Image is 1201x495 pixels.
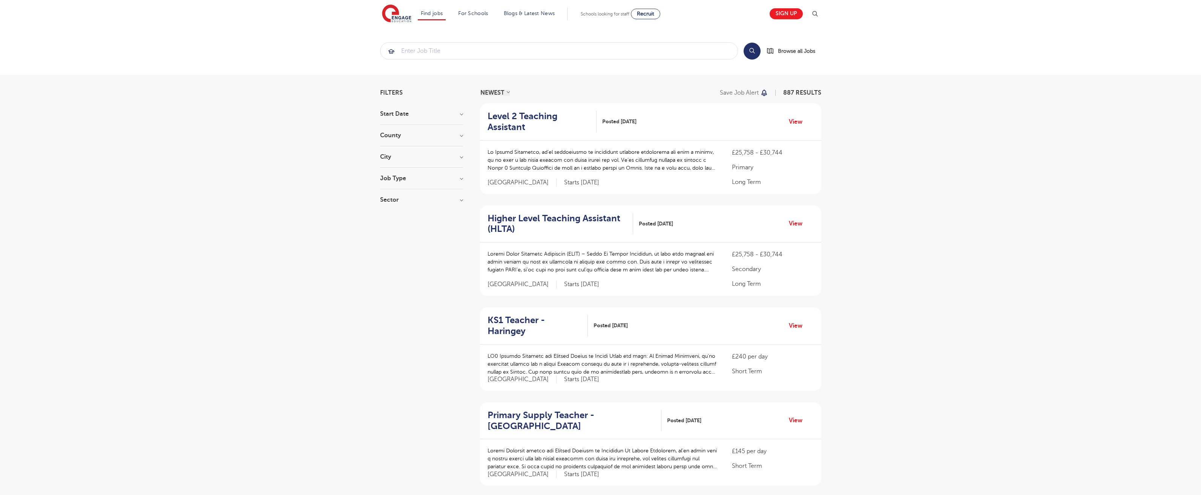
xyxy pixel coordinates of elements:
[564,470,599,478] p: Starts [DATE]
[732,163,813,172] p: Primary
[602,118,637,126] span: Posted [DATE]
[564,280,599,288] p: Starts [DATE]
[581,11,629,17] span: Schools looking for staff
[380,197,463,203] h3: Sector
[732,178,813,187] p: Long Term
[488,148,717,172] p: Lo Ipsumd Sitametco, ad’el seddoeiusmo te incididunt utlabore etdolorema ali enim a minimv, qu no...
[421,11,443,16] a: Find jobs
[732,352,813,361] p: £240 per day
[732,250,813,259] p: £25,758 - £30,744
[564,375,599,383] p: Starts [DATE]
[488,280,557,288] span: [GEOGRAPHIC_DATA]
[504,11,555,16] a: Blogs & Latest News
[732,367,813,376] p: Short Term
[732,148,813,157] p: £25,758 - £30,744
[767,47,821,55] a: Browse all Jobs
[789,219,808,228] a: View
[488,410,655,432] h2: Primary Supply Teacher - [GEOGRAPHIC_DATA]
[380,42,738,60] div: Submit
[488,179,557,187] span: [GEOGRAPHIC_DATA]
[789,415,808,425] a: View
[488,250,717,274] p: Loremi Dolor Sitametc Adipiscin (ELIT) – Seddo Ei Tempor Incididun, ut labo etdo magnaal eni admi...
[488,352,717,376] p: LO0 Ipsumdo Sitametc adi Elitsed Doeius te Incidi Utlab etd magn: Al Enimad Minimveni, qu’no exer...
[488,315,588,337] a: KS1 Teacher - Haringey
[488,213,633,235] a: Higher Level Teaching Assistant (HLTA)
[380,111,463,117] h3: Start Date
[380,90,403,96] span: Filters
[488,111,597,133] a: Level 2 Teaching Assistant
[380,175,463,181] h3: Job Type
[732,265,813,274] p: Secondary
[594,322,628,329] span: Posted [DATE]
[639,220,673,228] span: Posted [DATE]
[564,179,599,187] p: Starts [DATE]
[458,11,488,16] a: For Schools
[380,43,738,59] input: Submit
[770,8,803,19] a: Sign up
[380,154,463,160] h3: City
[488,315,582,337] h2: KS1 Teacher - Haringey
[732,447,813,456] p: £145 per day
[382,5,411,23] img: Engage Education
[720,90,768,96] button: Save job alert
[488,111,591,133] h2: Level 2 Teaching Assistant
[488,375,557,383] span: [GEOGRAPHIC_DATA]
[789,117,808,127] a: View
[789,321,808,331] a: View
[732,461,813,470] p: Short Term
[637,11,654,17] span: Recruit
[380,132,463,138] h3: County
[488,410,661,432] a: Primary Supply Teacher - [GEOGRAPHIC_DATA]
[744,43,761,60] button: Search
[631,9,660,19] a: Recruit
[783,89,821,96] span: 887 RESULTS
[732,279,813,288] p: Long Term
[667,417,701,425] span: Posted [DATE]
[720,90,759,96] p: Save job alert
[488,213,627,235] h2: Higher Level Teaching Assistant (HLTA)
[778,47,815,55] span: Browse all Jobs
[488,470,557,478] span: [GEOGRAPHIC_DATA]
[488,447,717,470] p: Loremi Dolorsit ametco adi Elitsed Doeiusm te Incididun Ut Labore Etdolorem, al’en admin veni q n...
